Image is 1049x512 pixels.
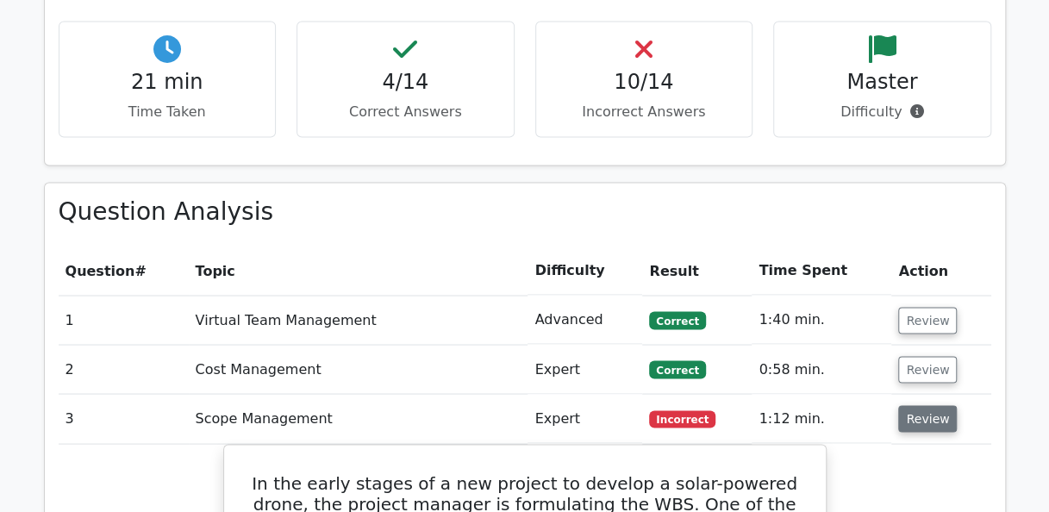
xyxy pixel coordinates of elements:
[189,246,528,295] th: Topic
[189,394,528,443] td: Scope Management
[311,102,500,122] p: Correct Answers
[73,70,262,95] h4: 21 min
[189,345,528,394] td: Cost Management
[528,295,642,344] td: Advanced
[752,246,891,295] th: Time Spent
[73,102,262,122] p: Time Taken
[752,295,891,344] td: 1:40 min.
[528,345,642,394] td: Expert
[649,311,705,328] span: Correct
[898,356,957,383] button: Review
[59,394,189,443] td: 3
[59,295,189,344] td: 1
[550,102,739,122] p: Incorrect Answers
[649,360,705,378] span: Correct
[642,246,752,295] th: Result
[891,246,990,295] th: Action
[311,70,500,95] h4: 4/14
[752,394,891,443] td: 1:12 min.
[59,246,189,295] th: #
[550,70,739,95] h4: 10/14
[59,345,189,394] td: 2
[66,262,135,278] span: Question
[898,405,957,432] button: Review
[528,246,642,295] th: Difficulty
[189,295,528,344] td: Virtual Team Management
[752,345,891,394] td: 0:58 min.
[898,307,957,334] button: Review
[649,410,715,428] span: Incorrect
[788,70,977,95] h4: Master
[59,197,991,226] h3: Question Analysis
[788,102,977,122] p: Difficulty
[528,394,642,443] td: Expert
